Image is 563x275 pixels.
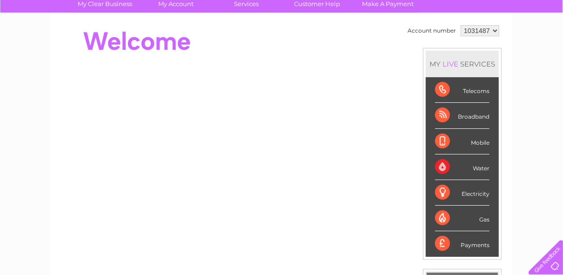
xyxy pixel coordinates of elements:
[482,40,496,47] a: Blog
[435,180,489,206] div: Electricity
[399,40,417,47] a: Water
[422,40,443,47] a: Energy
[388,5,452,16] a: 0333 014 3131
[435,231,489,256] div: Payments
[441,60,460,68] div: LIVE
[449,40,476,47] a: Telecoms
[435,129,489,154] div: Mobile
[405,23,458,39] td: Account number
[435,206,489,231] div: Gas
[532,40,554,47] a: Log out
[435,154,489,180] div: Water
[501,40,524,47] a: Contact
[62,5,502,45] div: Clear Business is a trading name of Verastar Limited (registered in [GEOGRAPHIC_DATA] No. 3667643...
[20,24,67,53] img: logo.png
[435,103,489,128] div: Broadband
[435,77,489,103] div: Telecoms
[426,51,499,77] div: MY SERVICES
